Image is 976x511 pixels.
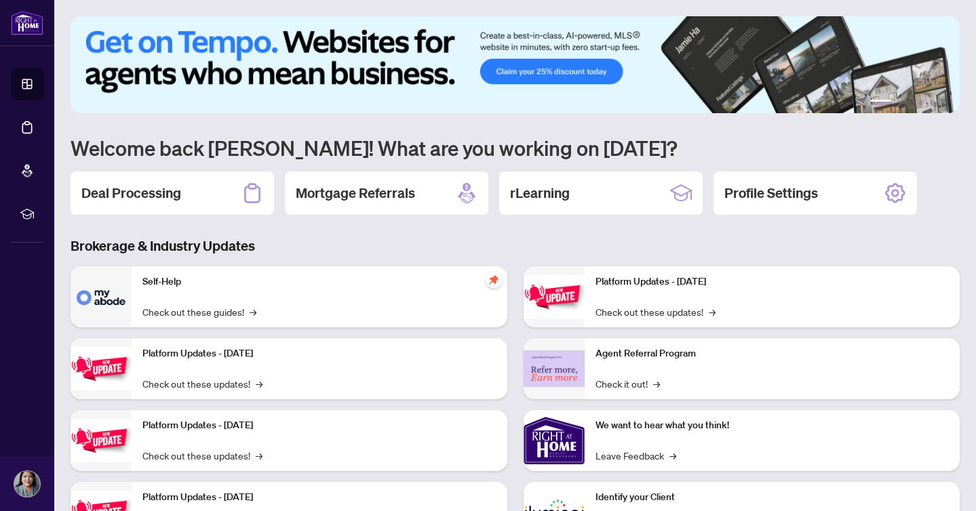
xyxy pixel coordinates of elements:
span: → [250,304,256,319]
img: Slide 0 [71,16,960,113]
span: → [709,304,716,319]
p: Platform Updates - [DATE] [142,346,496,361]
h2: Deal Processing [81,184,181,203]
a: Leave Feedback→ [596,448,676,463]
button: 3 [908,100,914,105]
button: 2 [897,100,903,105]
img: logo [11,10,43,35]
p: Platform Updates - [DATE] [596,274,950,289]
a: Check out these updates!→ [142,376,262,391]
img: Self-Help [71,266,132,327]
h3: Brokerage & Industry Updates [71,237,960,255]
img: We want to hear what you think! [524,410,585,471]
img: Profile Icon [14,471,40,497]
span: pushpin [486,272,502,288]
a: Check out these updates!→ [596,304,716,319]
h2: Mortgage Referrals [296,184,415,203]
h1: Welcome back [PERSON_NAME]! What are you working on [DATE]? [71,135,960,161]
span: → [256,376,262,391]
button: 4 [919,100,924,105]
a: Check out these guides!→ [142,304,256,319]
button: 5 [930,100,935,105]
span: → [653,376,660,391]
h2: rLearning [510,184,570,203]
img: Platform Updates - June 23, 2025 [524,275,585,318]
span: → [669,448,676,463]
p: Self-Help [142,274,496,289]
p: We want to hear what you think! [596,418,950,433]
img: Agent Referral Program [524,350,585,388]
p: Platform Updates - [DATE] [142,418,496,433]
p: Identify your Client [596,490,950,505]
button: 1 [870,100,892,105]
img: Platform Updates - September 16, 2025 [71,347,132,390]
a: Check it out!→ [596,376,660,391]
h2: Profile Settings [724,184,818,203]
span: → [256,448,262,463]
img: Platform Updates - July 21, 2025 [71,419,132,462]
button: 6 [941,100,946,105]
a: Check out these updates!→ [142,448,262,463]
p: Agent Referral Program [596,346,950,361]
p: Platform Updates - [DATE] [142,490,496,505]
